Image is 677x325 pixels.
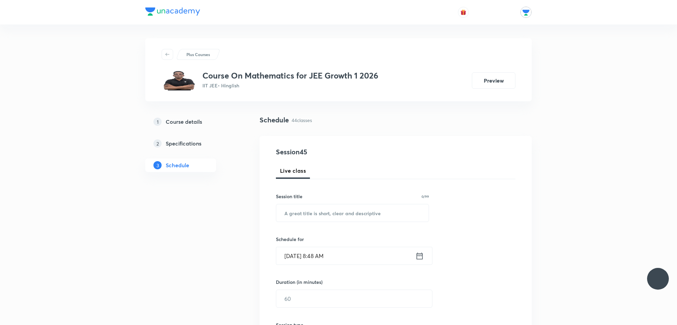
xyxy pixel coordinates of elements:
[654,275,662,283] img: ttu
[145,7,200,17] a: Company Logo
[472,72,515,89] button: Preview
[145,115,238,129] a: 1Course details
[153,161,162,169] p: 3
[260,115,289,125] h4: Schedule
[280,167,306,175] span: Live class
[145,7,200,16] img: Company Logo
[153,118,162,126] p: 1
[153,139,162,148] p: 2
[276,236,429,243] h6: Schedule for
[276,290,432,307] input: 60
[145,137,238,150] a: 2Specifications
[458,7,469,18] button: avatar
[166,139,201,148] h5: Specifications
[276,278,323,286] h6: Duration (in minutes)
[276,147,400,157] h4: Session 45
[276,204,429,222] input: A great title is short, clear and descriptive
[202,82,378,89] p: IIT JEE • Hinglish
[162,71,197,90] img: 53d08ae8709e43c1a83de0ed23052bb2.jpg
[422,195,429,198] p: 0/99
[186,51,210,57] p: Plus Courses
[460,9,466,15] img: avatar
[520,6,532,18] img: Unacademy Jodhpur
[276,193,302,200] h6: Session title
[166,161,189,169] h5: Schedule
[292,117,312,124] p: 44 classes
[166,118,202,126] h5: Course details
[202,71,378,81] h3: Course On Mathematics for JEE Growth 1 2026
